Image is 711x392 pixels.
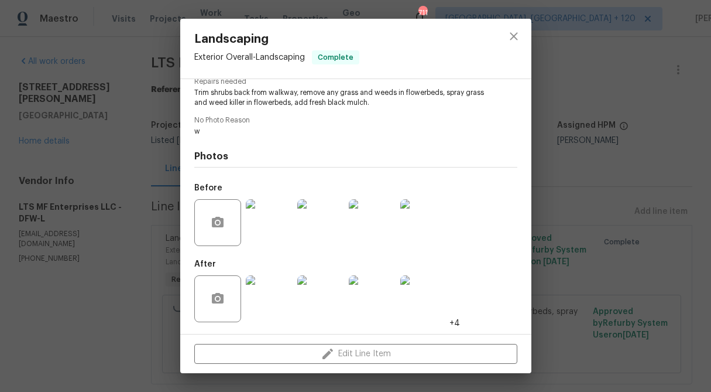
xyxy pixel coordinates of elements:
[418,7,427,19] div: 711
[194,260,216,268] h5: After
[194,78,517,86] span: Repairs needed
[194,151,517,162] h4: Photos
[449,318,460,329] span: +4
[194,33,359,46] span: Landscaping
[500,22,528,50] button: close
[194,117,517,124] span: No Photo Reason
[194,53,305,62] span: Exterior Overall - Landscaping
[313,52,358,63] span: Complete
[194,88,485,108] span: Trim shrubs back from walkway, remove any grass and weeds in flowerbeds, spray grass and weed kil...
[194,184,222,192] h5: Before
[194,127,485,137] span: w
